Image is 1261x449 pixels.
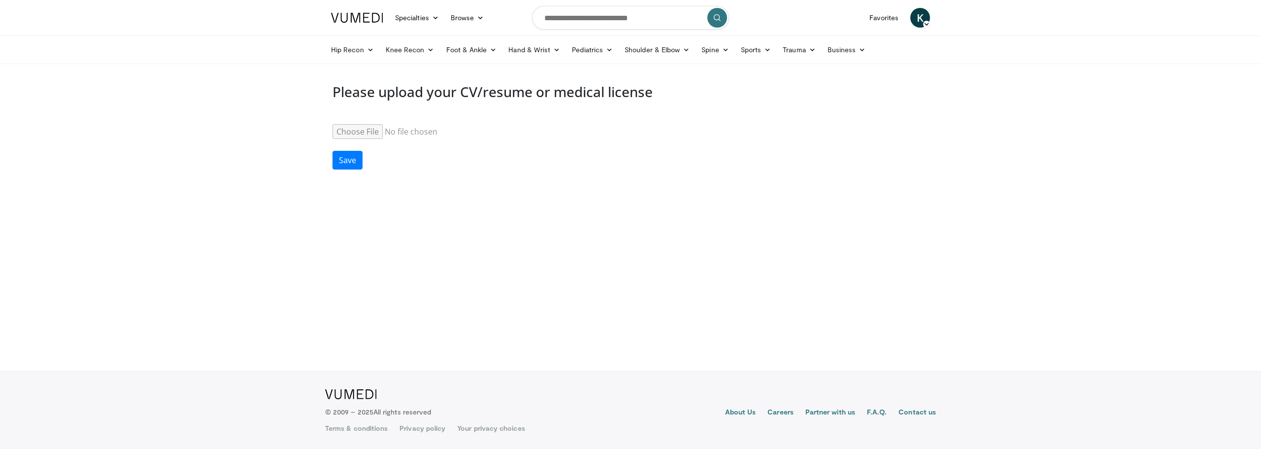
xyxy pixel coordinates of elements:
[532,6,729,30] input: Search topics, interventions
[325,407,431,417] p: © 2009 – 2025
[331,13,383,23] img: VuMedi Logo
[566,40,619,60] a: Pediatrics
[767,407,794,419] a: Careers
[445,8,490,28] a: Browse
[898,407,936,419] a: Contact us
[380,40,440,60] a: Knee Recon
[440,40,503,60] a: Foot & Ankle
[325,389,377,399] img: VuMedi Logo
[805,407,855,419] a: Partner with us
[457,423,525,433] a: Your privacy choices
[332,84,929,101] h3: Please upload your CV/resume or medical license
[399,423,445,433] a: Privacy policy
[325,40,380,60] a: Hip Recon
[725,407,756,419] a: About Us
[867,407,887,419] a: F.A.Q.
[822,40,872,60] a: Business
[373,408,431,416] span: All rights reserved
[502,40,566,60] a: Hand & Wrist
[696,40,734,60] a: Spine
[910,8,930,28] a: K
[619,40,696,60] a: Shoulder & Elbow
[332,151,363,170] button: Save
[735,40,777,60] a: Sports
[777,40,822,60] a: Trauma
[389,8,445,28] a: Specialties
[325,423,388,433] a: Terms & conditions
[863,8,904,28] a: Favorites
